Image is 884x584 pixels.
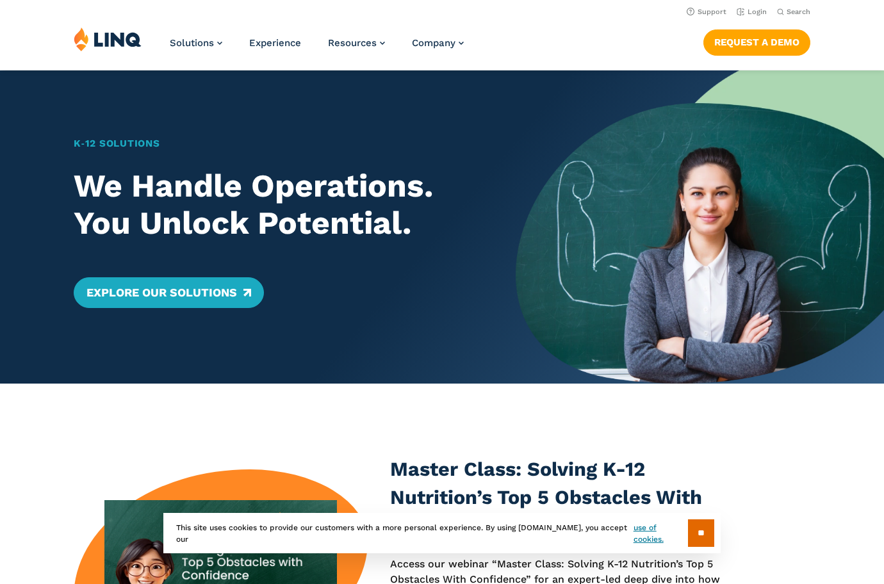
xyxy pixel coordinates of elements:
h2: We Handle Operations. You Unlock Potential. [74,168,480,241]
nav: Button Navigation [703,27,810,55]
a: Login [737,8,767,16]
div: This site uses cookies to provide our customers with a more personal experience. By using [DOMAIN... [163,513,721,553]
img: Home Banner [516,70,884,384]
a: Company [412,37,464,49]
span: Solutions [170,37,214,49]
h1: K‑12 Solutions [74,136,480,151]
a: Explore Our Solutions [74,277,264,308]
a: Solutions [170,37,222,49]
span: Search [787,8,810,16]
button: Open Search Bar [777,7,810,17]
h3: Master Class: Solving K-12 Nutrition’s Top 5 Obstacles With Confidence [390,455,748,539]
a: use of cookies. [634,522,688,545]
span: Resources [328,37,377,49]
nav: Primary Navigation [170,27,464,69]
span: Company [412,37,455,49]
a: Experience [249,37,301,49]
img: LINQ | K‑12 Software [74,27,142,51]
a: Support [687,8,726,16]
a: Resources [328,37,385,49]
a: Request a Demo [703,29,810,55]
